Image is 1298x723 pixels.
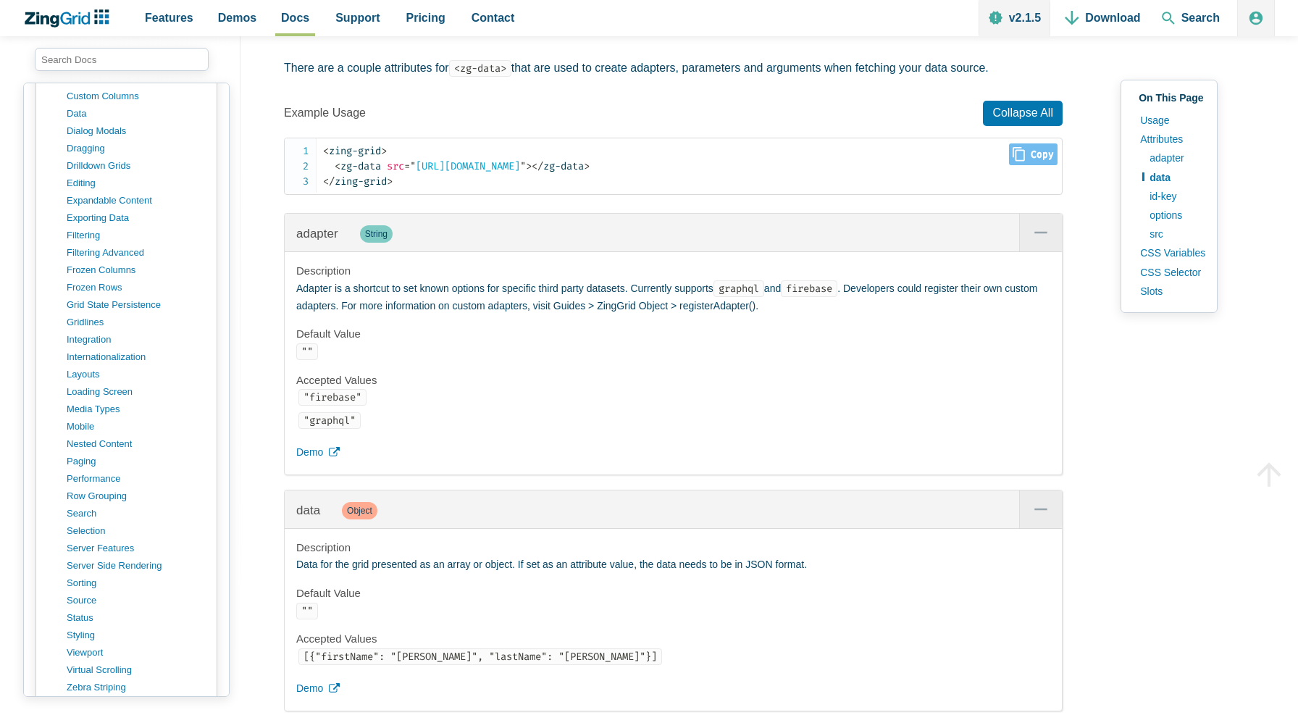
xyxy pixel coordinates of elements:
a: dragging [67,140,205,157]
a: adapter [296,227,338,241]
a: internationalization [67,348,205,366]
a: row grouping [67,488,205,505]
a: data [1142,168,1205,187]
a: selection [67,522,205,540]
a: server features [67,540,205,557]
p: Example Usage [284,101,1063,126]
a: media types [67,401,205,418]
span: < [323,145,329,157]
a: styling [67,627,205,644]
input: search input [35,48,209,71]
a: Usage [1133,111,1205,130]
a: source [67,592,205,609]
span: > [584,160,590,172]
code: "firebase" [298,389,367,406]
span: Support [335,8,380,28]
a: layouts [67,366,205,383]
span: > [387,175,393,188]
a: options [1142,206,1205,225]
span: = [404,160,410,172]
a: data [67,105,205,122]
a: custom columns [67,88,205,105]
span: " [410,160,416,172]
a: sorting [67,574,205,592]
a: virtual scrolling [67,661,205,679]
span: " [520,160,526,172]
a: loading screen [67,383,205,401]
a: expandable content [67,192,205,209]
code: <zg-data> [449,60,511,77]
p: There are a couple attributes for that are used to create adapters, parameters and arguments when... [284,58,1063,78]
a: Attributes [1133,130,1205,149]
a: search [67,505,205,522]
h4: Default Value [296,586,1050,601]
span: zing-grid [323,175,387,188]
h4: Accepted Values [296,373,1050,388]
code: "graphql" [298,412,361,429]
a: filtering advanced [67,244,205,262]
span: src [387,160,404,172]
h4: Default Value [296,327,1050,341]
span: zg-data [532,160,584,172]
span: > [381,145,387,157]
span: < [335,160,340,172]
a: server side rendering [67,557,205,574]
a: gridlines [67,314,205,331]
span: Demo [296,680,323,698]
span: Collapse All [983,101,1063,126]
span: String [360,225,393,243]
a: frozen columns [67,262,205,279]
a: zebra striping [67,679,205,696]
code: "" [296,343,318,360]
a: exporting data [67,209,205,227]
span: zg-data [335,160,381,172]
p: Adapter is a shortcut to set known options for specific third party datasets. Currently supports ... [296,280,1050,315]
a: integration [67,331,205,348]
a: CSS Variables [1133,243,1205,262]
span: > [526,160,532,172]
p: Data for the grid presented as an array or object. If set as an attribute value, the data needs t... [296,556,1050,574]
code: [{"firstName": "[PERSON_NAME]", "lastName": "[PERSON_NAME]"}] [298,648,662,665]
a: data [296,503,320,517]
code: "" [296,603,318,619]
a: grid state persistence [67,296,205,314]
span: Demos [218,8,256,28]
span: Demo [296,444,323,461]
span: Features [145,8,193,28]
a: paging [67,453,205,470]
span: Pricing [406,8,445,28]
a: Demo [296,444,1050,461]
a: src [1142,225,1205,243]
a: status [67,609,205,627]
a: adapter [1142,149,1205,167]
a: dialog modals [67,122,205,140]
h4: Accepted Values [296,632,1050,646]
a: ZingChart Logo. Click to return to the homepage [23,9,117,28]
a: filtering [67,227,205,244]
span: zing-grid [323,145,381,157]
span: Object [342,502,377,519]
a: Demo [296,680,1050,698]
span: </ [532,160,543,172]
span: Contact [472,8,515,28]
a: performance [67,470,205,488]
span: [URL][DOMAIN_NAME] [404,160,526,172]
a: viewport [67,644,205,661]
a: frozen rows [67,279,205,296]
a: editing [67,175,205,192]
h4: Description [296,540,1050,555]
h4: Description [296,264,1050,278]
a: nested content [67,435,205,453]
a: drilldown grids [67,157,205,175]
a: id-key [1142,187,1205,206]
a: CSS Selector [1133,263,1205,282]
a: Slots [1133,282,1205,301]
a: mobile [67,418,205,435]
code: firebase [781,280,837,297]
code: graphql [713,280,764,297]
span: </ [323,175,335,188]
span: Docs [281,8,309,28]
